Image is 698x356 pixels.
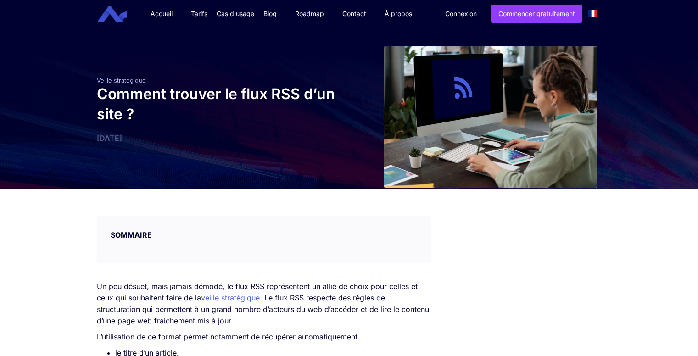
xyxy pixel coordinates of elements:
[97,216,430,240] div: SOMMAIRE
[438,5,484,22] a: Connexion
[97,281,430,327] p: Un peu désuet, mais jamais démodé, le flux RSS représentent un allié de choix pour celles et ceux...
[217,9,254,18] div: Cas d'usage
[97,84,345,124] h1: Comment trouver le flux RSS d’un site ?
[201,293,260,302] a: veille stratégique
[97,133,345,143] div: [DATE]
[97,77,345,84] div: Veille stratégique
[97,331,430,343] p: L’utilisation de ce format permet notamment de récupérer automatiquement
[491,5,582,23] a: Commencer gratuitement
